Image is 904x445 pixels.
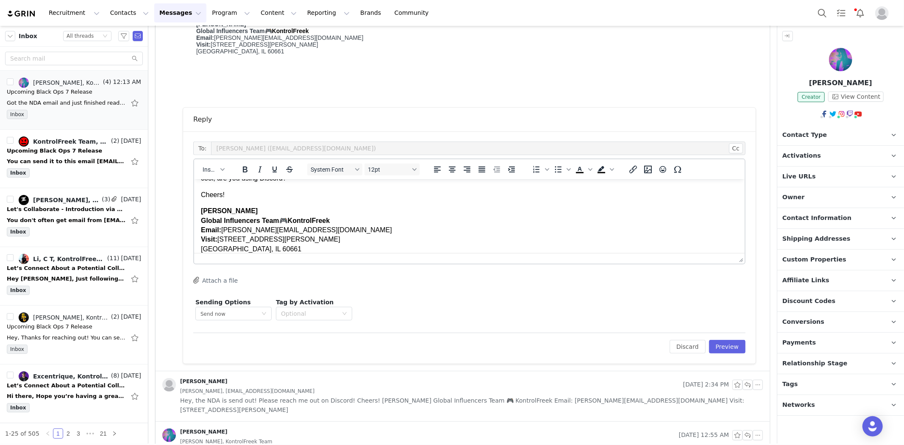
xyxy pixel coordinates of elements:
span: Discount Codes [782,297,835,306]
button: Bold [238,164,252,175]
img: 11de1751-467a-4f26-9a12-6ec8299df2f5.jpg [19,136,29,147]
span: (2) [109,136,120,145]
button: Align center [445,164,459,175]
span: 12:13 AM [111,78,141,88]
span: Insert [203,166,217,173]
li: 3 [73,428,83,439]
button: Discard [670,340,706,353]
span: Send now [200,311,225,317]
strong: KontrolFreek [94,38,136,45]
div: Good to go. [3,17,584,24]
i: icon: down [261,311,267,317]
p: Hey, [20,96,567,103]
li: 2 [63,428,73,439]
span: (4) [101,78,111,86]
div: You can send it to this email tempertantrum209@gmail.com Sent from my iPhone On Sep 29, 2025, at ... [7,157,125,166]
span: 12pt [368,166,409,173]
span: To: [193,142,211,155]
p: 🎮 [PERSON_NAME][EMAIL_ADDRESS][DOMAIN_NAME] [STREET_ADDRESS][PERSON_NAME] [GEOGRAPHIC_DATA], IL 6... [7,27,544,75]
span: (2) [109,312,120,321]
strong: KontrolFreek [96,135,133,142]
i: icon: down [342,311,347,317]
span: Relationship Stage [782,359,848,368]
button: Content [256,3,302,22]
span: ••• [83,428,97,439]
span: Custom Properties [782,255,846,264]
button: Profile [870,6,897,20]
img: placeholder-profile.jpg [875,6,889,20]
strong: Global Influencers Team [20,135,89,142]
li: Next 3 Pages [83,428,97,439]
div: [PERSON_NAME], KontrolFreek Team [33,79,101,86]
span: Tag by Activation [276,299,334,306]
strong: Email: [20,142,38,148]
img: e7b485eb-2266-4e11-b135-1f4d17399d10.jpg [162,428,176,442]
a: [PERSON_NAME], KontrolFreek Team [19,312,109,323]
div: Grey [3,44,584,51]
a: 1 [53,429,63,438]
img: instagram.svg [838,111,845,117]
span: Hey, the NDA is send out! Please reach me out on Discord! Cheers! [PERSON_NAME] Global Influencer... [180,396,763,414]
span: Shipping Addresses [782,234,851,244]
img: placeholder-profile.jpg [162,378,176,392]
span: Payments [782,338,816,348]
button: Recruitment [44,3,105,22]
span: (8) [109,371,120,380]
iframe: Rich Text Area [194,179,745,253]
i: icon: right [112,431,117,436]
button: Contacts [105,3,154,22]
span: (3) [100,195,110,204]
button: Search [813,3,832,22]
span: Contact Type [782,131,827,140]
button: Increase indent [504,164,519,175]
div: Let's Collaborate - Introduction via Zlaner [7,205,125,214]
a: [PERSON_NAME], KontrolFreek Team [19,78,101,88]
img: 7cd83692-faac-4212-aebc-752c8b3f0026.jpg [19,195,29,205]
div: Bullet list [551,164,572,175]
div: Got the NDA email and just finished reading and signing everything. [3,3,584,10]
i: icon: left [45,431,50,436]
button: Underline [267,164,282,175]
a: Community [389,3,438,22]
button: Emojis [656,164,670,175]
strong: Visit: [20,148,35,155]
i: icon: down [103,33,108,39]
span: Live URLs [782,172,816,181]
div: Optional [281,309,338,318]
a: [PERSON_NAME] [162,378,228,392]
span: Inbox [7,403,30,412]
div: Background color [594,164,615,175]
a: Excentrique, KontrolFreek Team [19,371,109,381]
button: Font sizes [364,164,420,175]
a: [PERSON_NAME] [162,428,228,442]
div: You don't often get email from jj@evolvedtalent.com. Learn why this is important Hey Steven, Woul... [7,216,125,225]
div: Got the NDA email and just finished reading and signing everything. Good to go. Regards, Grey On ... [7,99,125,107]
div: Hey Steven, Just following up a final time here to see if anything can do our end to get this mov... [7,275,125,283]
div: [PERSON_NAME] [180,378,228,385]
span: Inbox [19,32,37,41]
button: Decrease indent [490,164,504,175]
a: [PERSON_NAME], [PERSON_NAME], KontrolFreek Team [19,195,100,205]
i: icon: search [132,56,138,61]
span: [DATE] 12:55 AM [679,430,729,440]
div: Li, C T, KontrolFreek Team [33,256,106,262]
a: Li, C T, KontrolFreek Team [19,254,106,264]
div: Press the Up and Down arrow keys to resize the editor. [736,253,745,264]
span: System Font [311,166,352,173]
button: Reporting [302,3,355,22]
div: [PERSON_NAME], [PERSON_NAME], KontrolFreek Team [33,197,100,203]
div: Hi there, Hope you’re having a great day! I’ve completed all the documents from the links you pro... [7,392,125,400]
span: Tags [782,380,798,389]
span: Conversions [782,317,824,327]
a: Tasks [832,3,851,22]
img: 20e0e09b-7792-4c31-9863-8d4478fc1272.jpg [19,254,29,264]
div: Open Intercom Messenger [862,416,883,437]
li: Previous Page [43,428,53,439]
button: Align left [430,164,445,175]
span: (11) [106,254,120,263]
span: Inbox [7,286,30,295]
div: Upcoming Black Ops 7 Release [7,147,102,155]
button: Program [207,3,255,22]
div: Let’s Connect About a Potential Collaboration! [7,381,125,390]
button: Special character [670,164,685,175]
